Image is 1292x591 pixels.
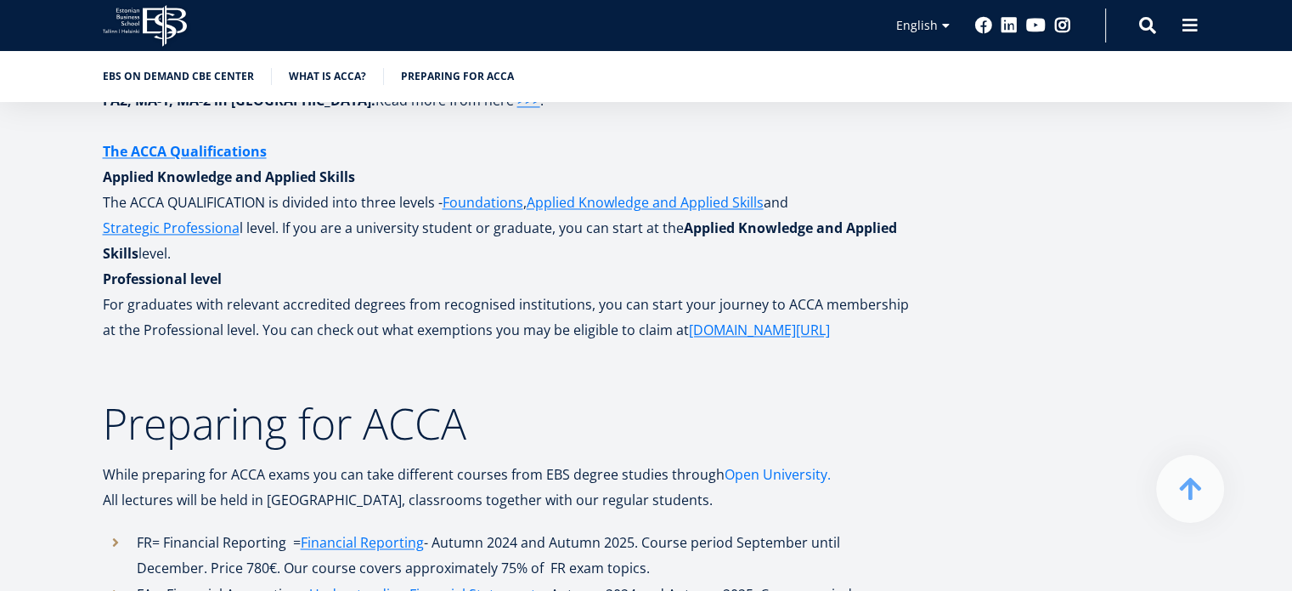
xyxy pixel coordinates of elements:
[289,68,366,85] a: What is ACCA?
[975,17,992,34] a: Facebook
[1026,17,1046,34] a: Youtube
[103,487,910,513] p: All lectures will be held in [GEOGRAPHIC_DATA], classrooms together with our regular students.
[443,190,523,215] a: Foundations
[301,530,424,555] a: Financial Reporting
[514,91,544,110] b: .
[103,266,910,343] p: For graduates with relevant accredited degrees from recognised institutions, you can start your j...
[103,139,267,164] a: The ACCA Qualifications
[401,68,514,85] a: preparing for acca
[103,270,222,288] strong: Professional level
[103,164,910,266] p: The ACCA QUALIFICATION is divided into three levels - , and l level. If you are a university stud...
[527,190,764,215] a: Applied Knowledge and Applied Skills
[103,402,910,445] h2: Preparing for ACCA
[103,68,254,85] a: EBS on demand cbe center
[1001,17,1018,34] a: Linkedin
[103,462,910,487] p: While preparing for ACCA exams you can take different courses from EBS degree studies through
[103,530,910,581] li: FR= Financial Reporting = - Autumn 2024 and Autumn 2025. Course period September until December. ...
[1054,17,1071,34] a: Instagram
[689,317,830,343] a: [DOMAIN_NAME][URL]
[103,142,267,161] strong: The ACCA Qualifications
[103,168,355,186] strong: Applied Knowledge and Applied Skills
[725,462,831,487] a: Open University.
[103,215,240,241] a: Strategic Professiona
